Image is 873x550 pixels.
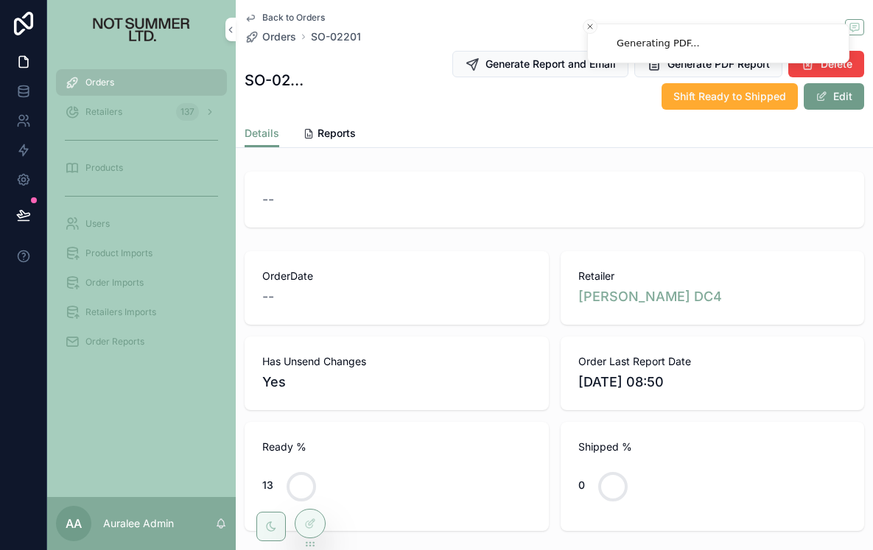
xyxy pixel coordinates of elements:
[56,211,227,237] a: Users
[673,89,786,104] span: Shift Ready to Shipped
[311,29,361,44] a: SO-02201
[583,19,597,34] button: Close toast
[56,299,227,325] a: Retailers Imports
[85,77,114,88] span: Orders
[262,354,531,369] span: Has Unsend Changes
[85,162,123,174] span: Products
[56,155,227,181] a: Products
[578,354,847,369] span: Order Last Report Date
[245,12,325,24] a: Back to Orders
[303,120,356,149] a: Reports
[262,470,273,500] div: 13
[66,515,82,532] span: AA
[262,440,531,454] span: Ready %
[617,36,700,51] div: Generating PDF...
[56,99,227,125] a: Retailers137
[85,247,152,259] span: Product Imports
[245,120,279,148] a: Details
[262,269,531,283] span: OrderDate
[85,277,144,289] span: Order Imports
[578,372,847,392] span: [DATE] 08:50
[85,336,144,348] span: Order Reports
[245,29,296,44] a: Orders
[68,18,216,41] img: App logo
[262,29,296,44] span: Orders
[578,470,585,500] div: 0
[318,126,356,141] span: Reports
[56,69,227,96] a: Orders
[85,106,122,118] span: Retailers
[103,516,174,531] p: Auralee Admin
[578,269,847,283] span: Retailer
[452,51,628,77] button: Generate Report and Email
[578,440,847,454] span: Shipped %
[56,240,227,267] a: Product Imports
[634,51,782,77] button: Generate PDF Report
[262,372,531,392] span: Yes
[245,70,306,91] h1: SO-02201
[245,126,279,141] span: Details
[804,83,864,110] button: Edit
[667,57,770,71] span: Generate PDF Report
[578,286,722,307] a: [PERSON_NAME] DC4
[262,189,274,210] span: --
[662,83,798,110] button: Shift Ready to Shipped
[821,57,852,71] span: Delete
[176,103,199,121] div: 137
[85,218,110,230] span: Users
[56,328,227,355] a: Order Reports
[56,269,227,296] a: Order Imports
[85,306,156,318] span: Retailers Imports
[47,59,236,374] div: scrollable content
[262,12,325,24] span: Back to Orders
[485,57,616,71] span: Generate Report and Email
[262,286,274,307] span: --
[788,51,864,77] button: Delete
